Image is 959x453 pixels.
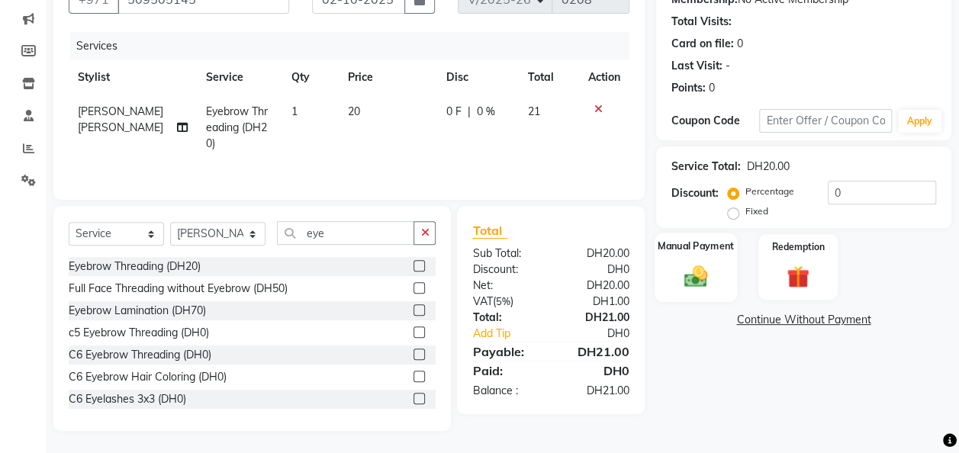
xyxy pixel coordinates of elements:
div: Sub Total: [461,246,551,262]
label: Manual Payment [658,239,734,253]
img: _gift.svg [780,263,816,291]
th: Disc [436,60,518,95]
div: ( ) [461,294,551,310]
div: c5 Eyebrow Threading (DH0) [69,325,209,341]
th: Service [197,60,282,95]
a: Continue Without Payment [659,312,948,328]
div: Discount: [671,185,719,201]
div: DH0 [551,262,641,278]
div: 0 [709,80,715,96]
div: DH0 [566,326,641,342]
div: Net: [461,278,551,294]
div: Eyebrow Lamination (DH70) [69,303,206,319]
div: DH21.00 [551,383,641,399]
div: Total Visits: [671,14,732,30]
div: Balance : [461,383,551,399]
th: Total [519,60,579,95]
div: DH20.00 [747,159,790,175]
th: Price [339,60,437,95]
label: Fixed [745,204,768,218]
button: Apply [898,110,941,133]
div: C6 Eyebrow Threading (DH0) [69,347,211,363]
span: Total [472,223,507,239]
div: Last Visit: [671,58,722,74]
div: Services [70,32,641,60]
div: Full Face Threading without Eyebrow (DH50) [69,281,288,297]
div: DH0 [551,361,641,380]
a: Add Tip [461,326,565,342]
div: - [726,58,730,74]
div: DH21.00 [551,342,641,361]
div: DH1.00 [551,294,641,310]
span: 20 [348,104,360,118]
th: Action [579,60,629,95]
div: Total: [461,310,551,326]
span: Vat [472,294,492,308]
th: Stylist [69,60,197,95]
span: 0 % [476,104,494,120]
div: DH20.00 [551,278,641,294]
span: 21 [528,104,540,118]
span: 0 F [446,104,461,120]
input: Enter Offer / Coupon Code [759,109,892,133]
div: Points: [671,80,706,96]
div: Eyebrow Threading (DH20) [69,259,201,275]
span: 5% [495,295,510,307]
img: _cash.svg [677,262,715,290]
label: Percentage [745,185,794,198]
div: DH20.00 [551,246,641,262]
div: 0 [737,36,743,52]
div: Paid: [461,361,551,380]
div: Service Total: [671,159,741,175]
div: Discount: [461,262,551,278]
span: Eyebrow Threading (DH20) [206,104,268,150]
div: Card on file: [671,36,734,52]
label: Redemption [772,240,825,254]
div: Coupon Code [671,113,760,129]
div: C6 Eyelashes 3x3 (DH0) [69,391,186,407]
input: Search or Scan [277,221,414,245]
div: DH21.00 [551,310,641,326]
span: [PERSON_NAME] [PERSON_NAME] [78,104,163,134]
span: | [467,104,470,120]
th: Qty [282,60,339,95]
div: Payable: [461,342,551,361]
span: 1 [291,104,298,118]
div: C6 Eyebrow Hair Coloring (DH0) [69,369,227,385]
